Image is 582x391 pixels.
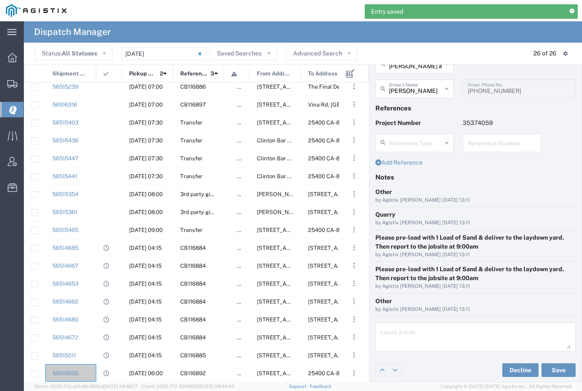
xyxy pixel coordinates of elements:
a: 56515465 [52,227,78,233]
span: [DATE] 08:44:20 [199,384,234,389]
button: ... [348,188,360,200]
span: . . . [353,225,355,235]
button: ... [348,81,360,93]
span: 08/18/2025, 07:30 [129,119,163,126]
h4: References [375,104,576,112]
span: 08/18/2025, 08:00 [129,209,163,215]
button: ... [348,278,360,290]
button: ... [348,295,360,307]
span: CB116892 [180,370,206,377]
p: 35374059 [463,119,541,127]
span: Culberson Rd, Alta, California, United States [257,191,445,197]
a: Add Reference [375,159,423,166]
span: false [237,281,250,287]
span: 6501 Florin Perkins Rd, Sacramento, California, United States [257,281,388,287]
span: . . . [353,99,355,110]
span: 22715 Canyon Way, Colfax, California, 95713, United States [308,209,393,215]
span: 6501 Florin Perkins Rd, Sacramento, California, United States [257,334,388,341]
span: Entry saved [371,7,403,16]
span: . . . [353,207,355,217]
span: Transfer [180,173,202,180]
span: 08/18/2025, 09:00 [129,227,163,233]
h4: Dispatch Manager [34,21,111,43]
img: logo [6,4,66,17]
a: 56515436 [52,137,78,144]
button: Decline [502,363,539,377]
a: 56515354 [52,191,78,197]
span: CB116884 [180,263,206,269]
span: 11501 Florin Rd, Sacramento, California, 95830, United States [257,370,388,377]
span: CB116884 [180,334,206,341]
a: 56515403 [52,119,78,126]
span: . . . [353,135,355,145]
div: Please pre-load with 1 Load of Sand & deliver to the laydown yard. Then report to the jobsite at ... [375,233,576,251]
button: Advanced Search [286,46,357,60]
span: . . . [353,296,355,307]
span: 08/18/2025, 08:00 [129,191,163,197]
div: Quarry [375,210,576,219]
span: . . . [353,350,355,360]
a: 56514667 [52,263,78,269]
span: 10936 Iron Mountain Rd, Redding, California, United States [308,316,393,323]
a: Support [289,384,310,389]
span: Clinton Bar Rd & Tabeaud Rd, Pine Grove, California, United States [257,173,485,180]
button: ... [348,206,360,218]
button: ... [348,116,360,128]
a: 56516316 [52,101,77,108]
span: 3rd party giveaway [180,209,229,215]
span: false [237,370,250,377]
button: ... [348,152,360,164]
span: CB116884 [180,316,206,323]
span: 3 [210,65,214,83]
span: 08/18/2025, 07:30 [129,137,163,144]
span: . . . [353,171,355,181]
span: 10936 Iron Mountain Rd, Redding, California, United States [308,281,393,287]
span: 6501 Florin Perkins Rd, Sacramento, California, United States [257,263,388,269]
span: From Address [257,65,291,83]
span: 10936 Iron Mountain Rd, Redding, California, United States [308,298,393,305]
p: Project Number [375,119,454,127]
span: Reference [180,65,207,83]
a: 56514685 [52,245,78,251]
span: Transfer [180,137,202,144]
span: 6501 Florin Perkins Rd, Sacramento, California, United States [257,352,388,359]
span: false [237,316,250,323]
span: CB116884 [180,298,206,305]
button: Saved Searches [210,46,277,60]
a: Edit next row [389,364,401,377]
span: 25899 Sugar Pine Dr, Pioneer, California, United States [257,119,342,126]
div: by Agistix [PERSON_NAME] [DATE] 13:11 [375,219,576,227]
div: by Agistix [PERSON_NAME] [DATE] 13:11 [375,197,576,204]
span: Pickup Date and Time [129,65,157,83]
span: 25400 CA-88, Pioneer, California, United States [308,155,458,162]
button: ... [348,349,360,361]
span: 5365 Clark Rd, Paradise, California, 95969, United States [257,101,388,108]
span: 6501 Florin Perkins Rd, Sacramento, California, United States [257,316,388,323]
a: 56514680 [52,316,78,323]
span: 25400 CA-88, Pioneer, California, United States [308,173,458,180]
span: 6400 Claim St, Placerville, California, United States [257,84,342,90]
span: The Final Destination is not defined yet, Placerville, California, United States [308,84,562,90]
span: CB116884 [180,281,206,287]
span: false [237,173,250,180]
span: . . . [353,243,355,253]
a: Edit previous row [376,364,389,377]
span: 08/18/2025, 04:15 [129,245,161,251]
div: Other [375,297,576,306]
span: . . . [353,368,355,378]
span: . . . [353,261,355,271]
span: 08/18/2025, 04:15 [129,281,161,287]
span: Client: 2025.17.0-5dd568f [141,384,234,389]
span: . . . [353,153,355,163]
button: ... [348,98,360,110]
span: false [237,155,250,162]
span: 3rd party giveaway [180,191,229,197]
span: [DATE] 08:48:17 [103,384,138,389]
span: 08/18/2025, 07:00 [129,84,163,90]
button: ... [348,134,360,146]
span: false [237,209,250,215]
span: false [237,334,250,341]
a: 56515447 [52,155,78,162]
span: 08/18/2025, 07:30 [129,173,163,180]
span: 10936 Iron Mountain Rd, Redding, California, United States [308,263,393,269]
